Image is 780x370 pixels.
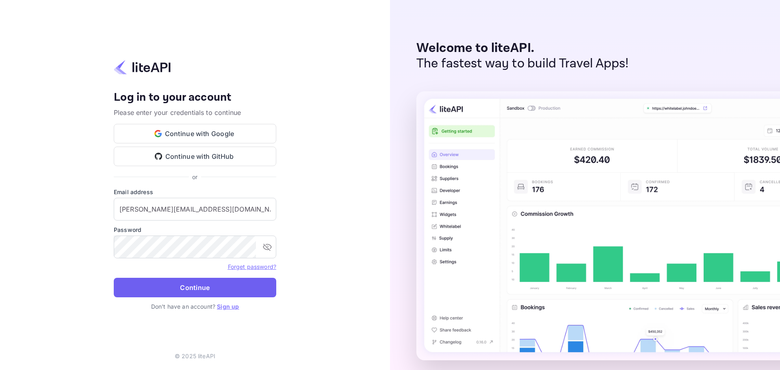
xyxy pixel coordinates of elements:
label: Password [114,225,276,234]
button: Continue with GitHub [114,147,276,166]
p: © 2025 liteAPI [175,352,215,360]
h4: Log in to your account [114,91,276,105]
button: Continue [114,278,276,297]
p: The fastest way to build Travel Apps! [416,56,629,71]
label: Email address [114,188,276,196]
p: or [192,173,197,181]
a: Sign up [217,303,239,310]
a: Forget password? [228,262,276,270]
button: toggle password visibility [259,239,275,255]
p: Please enter your credentials to continue [114,108,276,117]
p: Don't have an account? [114,302,276,311]
input: Enter your email address [114,198,276,221]
button: Continue with Google [114,124,276,143]
img: liteapi [114,59,171,75]
p: Welcome to liteAPI. [416,41,629,56]
a: Forget password? [228,263,276,270]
